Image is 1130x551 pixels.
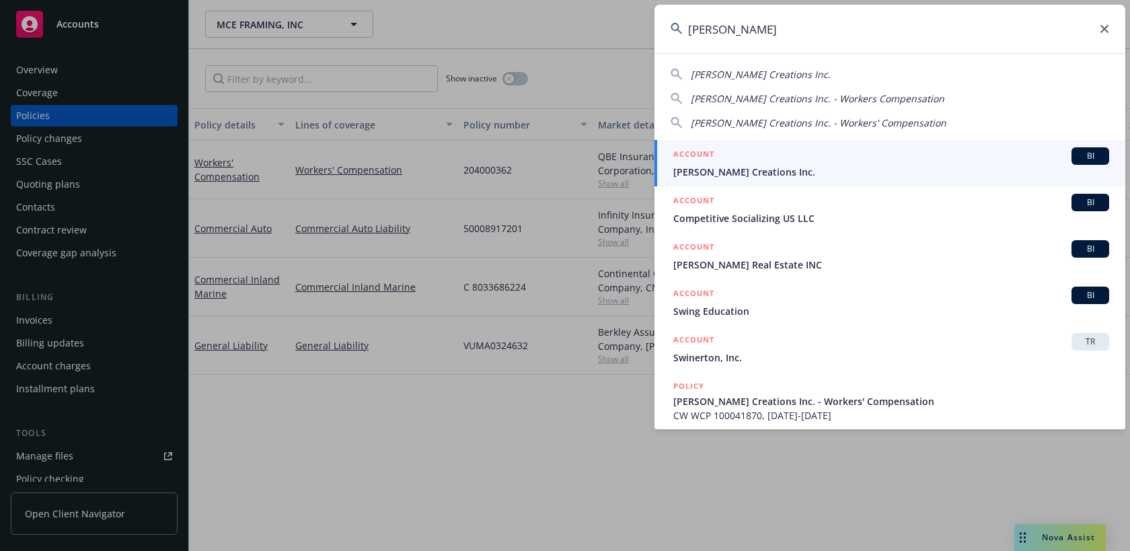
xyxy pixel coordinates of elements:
[654,5,1125,53] input: Search...
[1077,196,1104,209] span: BI
[1077,150,1104,162] span: BI
[654,140,1125,186] a: ACCOUNTBI[PERSON_NAME] Creations Inc.
[691,92,944,105] span: [PERSON_NAME] Creations Inc. - Workers Compensation
[691,116,946,129] span: [PERSON_NAME] Creations Inc. - Workers' Compensation
[673,379,704,393] h5: POLICY
[654,186,1125,233] a: ACCOUNTBICompetitive Socializing US LLC
[673,351,1109,365] span: Swinerton, Inc.
[1077,289,1104,301] span: BI
[673,333,714,349] h5: ACCOUNT
[654,372,1125,430] a: POLICY[PERSON_NAME] Creations Inc. - Workers' CompensationCW WCP 100041870, [DATE]-[DATE]
[654,279,1125,326] a: ACCOUNTBISwing Education
[673,394,1109,408] span: [PERSON_NAME] Creations Inc. - Workers' Compensation
[673,287,714,303] h5: ACCOUNT
[673,408,1109,423] span: CW WCP 100041870, [DATE]-[DATE]
[654,326,1125,372] a: ACCOUNTTRSwinerton, Inc.
[673,165,1109,179] span: [PERSON_NAME] Creations Inc.
[673,304,1109,318] span: Swing Education
[673,194,714,210] h5: ACCOUNT
[673,211,1109,225] span: Competitive Socializing US LLC
[654,233,1125,279] a: ACCOUNTBI[PERSON_NAME] Real Estate INC
[673,240,714,256] h5: ACCOUNT
[673,147,714,163] h5: ACCOUNT
[691,68,831,81] span: [PERSON_NAME] Creations Inc.
[1077,336,1104,348] span: TR
[673,258,1109,272] span: [PERSON_NAME] Real Estate INC
[1077,243,1104,255] span: BI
